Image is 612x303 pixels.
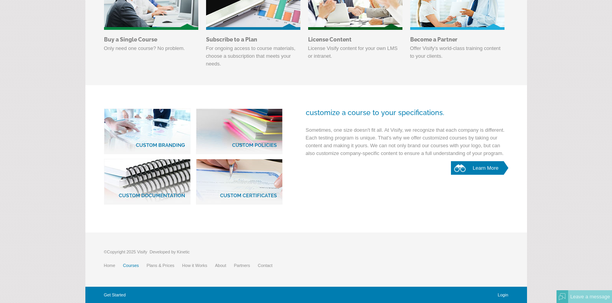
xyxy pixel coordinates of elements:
[308,36,402,43] a: License Content
[104,126,508,161] p: Sometimes, one size doesn't fit all. At Visify, we recognize that each company is different. Each...
[104,45,198,56] p: Only need one course? No problem.
[498,293,508,297] a: Login
[104,159,191,205] a: Custom Documentation
[258,263,280,268] a: Contact
[308,45,402,64] p: License Visify content for your own LMS or intranet.
[104,36,198,43] a: Buy a Single Course
[107,250,147,254] span: Copyright 2025 Visify
[149,250,189,254] a: Developed by Kinetic
[104,248,281,260] p: ©
[182,263,215,268] a: How it Works
[410,36,505,43] a: Become a Partner
[104,108,508,117] h3: Customize a course to your specifications.
[104,108,191,155] a: Custom Branding
[196,159,283,205] a: Custom Certificates
[104,293,126,297] a: Get Started
[215,263,234,268] a: About
[206,36,300,43] a: Subscribe to a Plan
[568,290,612,303] div: Leave a message
[451,161,508,175] a: Learn More
[147,263,182,268] a: Plans & Prices
[123,263,147,268] a: Courses
[410,45,505,64] p: Offer Visify's world-class training content to your clients.
[104,108,191,154] img: Custom Branding
[196,159,283,205] img: Custom Certificates
[206,45,300,72] p: For ongoing access to course materials, choose a subscription that meets your needs.
[196,108,283,155] a: Custom Policies
[559,293,566,300] img: Offline
[104,263,123,268] a: Home
[196,108,283,154] img: Custom Policies
[104,159,191,205] img: Custom Documentation
[234,263,258,268] a: Partners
